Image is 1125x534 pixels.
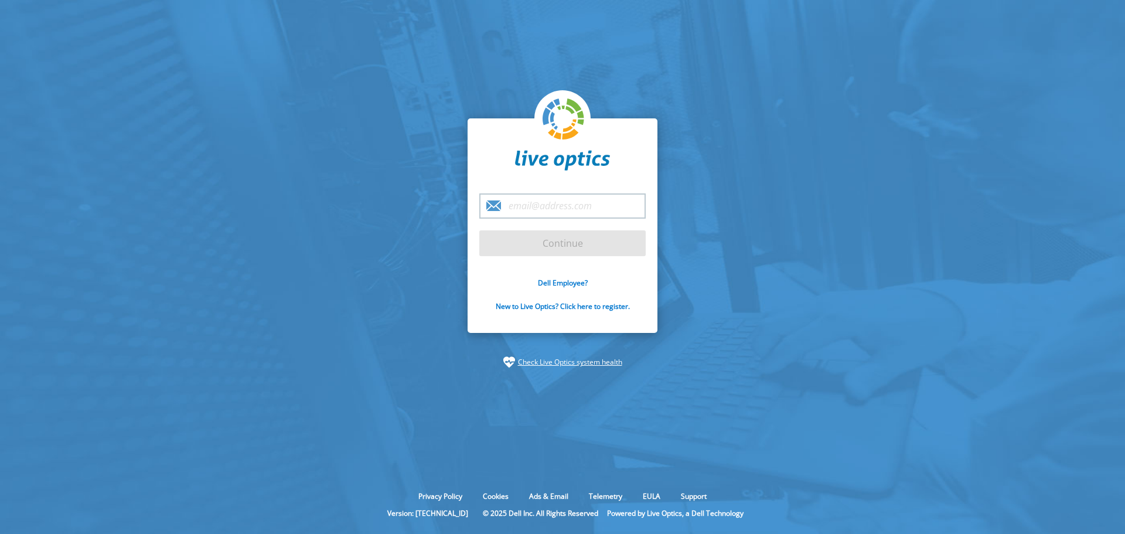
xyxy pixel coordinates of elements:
a: New to Live Optics? Click here to register. [496,301,630,311]
a: EULA [634,491,669,501]
input: email@address.com [479,193,646,219]
li: © 2025 Dell Inc. All Rights Reserved [477,508,604,518]
img: liveoptics-logo.svg [543,98,585,141]
a: Dell Employee? [538,278,588,288]
img: status-check-icon.svg [503,356,515,368]
a: Check Live Optics system health [518,356,622,368]
a: Ads & Email [520,491,577,501]
img: liveoptics-word.svg [515,150,610,171]
li: Powered by Live Optics, a Dell Technology [607,508,744,518]
a: Privacy Policy [410,491,471,501]
a: Cookies [474,491,517,501]
li: Version: [TECHNICAL_ID] [381,508,474,518]
a: Support [672,491,715,501]
a: Telemetry [580,491,631,501]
